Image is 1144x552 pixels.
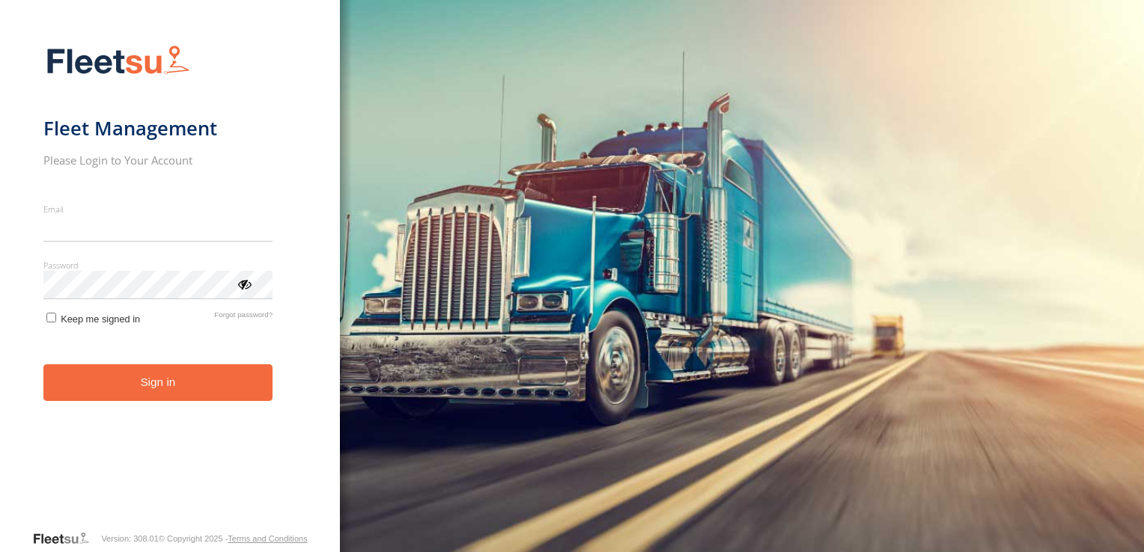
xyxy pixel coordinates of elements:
button: Sign in [43,364,273,401]
label: Password [43,260,273,271]
a: Terms and Conditions [228,534,307,543]
label: Email [43,203,273,215]
form: main [43,36,297,530]
input: Keep me signed in [46,313,56,322]
span: Keep me signed in [61,313,140,325]
div: ViewPassword [237,276,252,291]
h2: Please Login to Your Account [43,153,273,168]
h1: Fleet Management [43,116,273,141]
div: Version: 308.01 [101,534,158,543]
a: Visit our Website [32,531,101,546]
a: Forgot password? [214,310,273,325]
img: Fleetsu [43,42,193,80]
div: © Copyright 2025 - [159,534,308,543]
